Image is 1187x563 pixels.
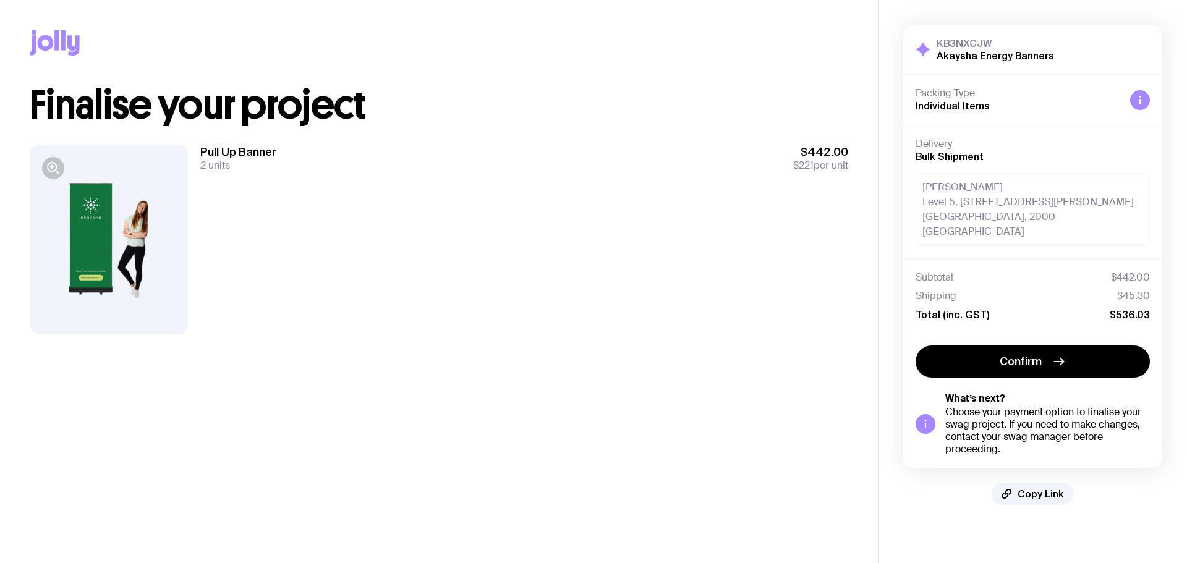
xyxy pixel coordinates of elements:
[916,271,953,284] span: Subtotal
[916,173,1150,246] div: [PERSON_NAME] Level 5, [STREET_ADDRESS][PERSON_NAME] [GEOGRAPHIC_DATA], 2000 [GEOGRAPHIC_DATA]
[1018,488,1064,500] span: Copy Link
[793,159,848,172] span: per unit
[916,138,1150,150] h4: Delivery
[916,87,1120,99] h4: Packing Type
[916,100,990,111] span: Individual Items
[916,345,1150,378] button: Confirm
[793,145,848,159] span: $442.00
[945,392,1150,405] h5: What’s next?
[200,145,276,159] h3: Pull Up Banner
[937,49,1054,62] h2: Akaysha Energy Banners
[30,85,848,125] h1: Finalise your project
[992,483,1074,505] button: Copy Link
[916,290,956,302] span: Shipping
[1111,271,1150,284] span: $442.00
[1117,290,1150,302] span: $45.30
[945,406,1150,455] div: Choose your payment option to finalise your swag project. If you need to make changes, contact yo...
[1110,308,1150,321] span: $536.03
[937,37,1054,49] h3: KB3NXCJW
[1000,354,1042,369] span: Confirm
[916,151,984,162] span: Bulk Shipment
[793,159,814,172] span: $221
[200,159,230,172] span: 2 units
[916,308,989,321] span: Total (inc. GST)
